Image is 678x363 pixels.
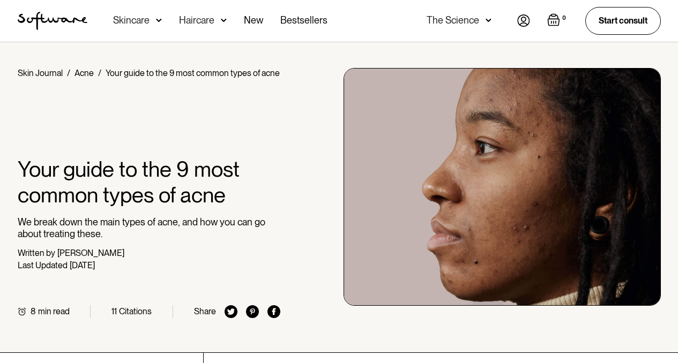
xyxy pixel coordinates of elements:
a: Acne [74,68,94,78]
div: Last Updated [18,260,68,270]
a: Skin Journal [18,68,63,78]
div: Your guide to the 9 most common types of acne [106,68,280,78]
img: facebook icon [267,305,280,318]
h1: Your guide to the 9 most common types of acne [18,156,281,208]
div: / [67,68,70,78]
img: arrow down [156,15,162,26]
div: Skincare [113,15,150,26]
a: Start consult [585,7,661,34]
div: [PERSON_NAME] [57,248,124,258]
img: twitter icon [225,305,237,318]
div: Haircare [179,15,214,26]
img: Software Logo [18,12,87,30]
a: Open cart [547,13,568,28]
div: Share [194,306,216,316]
div: 8 [31,306,36,316]
div: / [98,68,101,78]
div: Citations [119,306,152,316]
div: 0 [560,13,568,23]
img: arrow down [221,15,227,26]
div: Written by [18,248,55,258]
img: arrow down [486,15,491,26]
div: min read [38,306,70,316]
div: 11 [111,306,117,316]
img: pinterest icon [246,305,259,318]
a: home [18,12,87,30]
div: [DATE] [70,260,95,270]
p: We break down the main types of acne, and how you can go about treating these. [18,216,281,239]
div: The Science [427,15,479,26]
